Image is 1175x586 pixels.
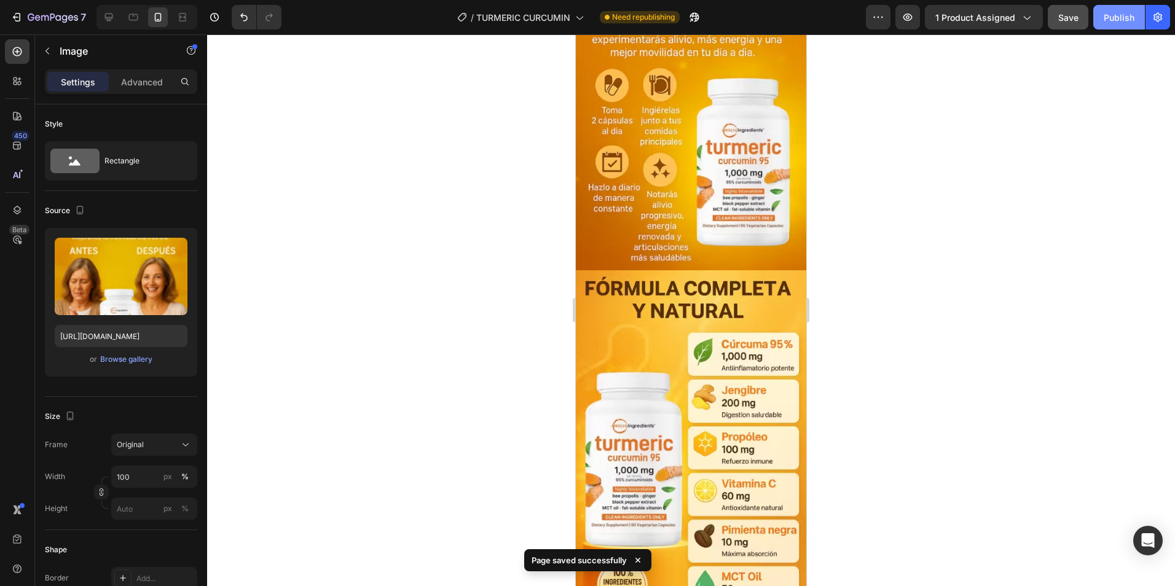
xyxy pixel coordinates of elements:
div: % [181,471,189,482]
button: px [178,501,192,516]
p: Page saved successfully [532,554,627,566]
input: https://example.com/image.jpg [55,325,187,347]
div: Open Intercom Messenger [1133,526,1163,555]
iframe: Design area [576,34,806,586]
button: 1 product assigned [925,5,1043,29]
label: Frame [45,439,68,450]
button: % [160,501,175,516]
span: or [90,352,97,367]
div: Undo/Redo [232,5,281,29]
div: 450 [12,131,29,141]
div: px [163,471,172,482]
div: Rectangle [104,147,179,175]
div: % [181,503,189,514]
p: 7 [81,10,86,25]
span: Need republishing [612,12,675,23]
div: Source [45,203,87,219]
button: Original [111,434,197,456]
span: 1 product assigned [935,11,1015,24]
button: Save [1048,5,1088,29]
span: / [471,11,474,24]
button: Browse gallery [100,353,153,365]
label: Height [45,503,68,514]
img: preview-image [55,238,187,315]
div: Add... [136,573,194,584]
div: Shape [45,544,67,555]
input: px% [111,498,197,520]
span: TURMERIC CURCUMIN [476,11,570,24]
div: Style [45,119,63,130]
input: px% [111,466,197,488]
div: px [163,503,172,514]
div: Browse gallery [100,354,152,365]
label: Width [45,471,65,482]
div: Beta [9,225,29,235]
div: Publish [1104,11,1134,24]
button: % [160,469,175,484]
button: Publish [1093,5,1145,29]
div: Size [45,408,77,425]
span: Save [1058,12,1079,23]
p: Image [60,44,164,58]
p: Settings [61,76,95,88]
p: Advanced [121,76,163,88]
button: 7 [5,5,92,29]
div: Border [45,572,69,584]
button: px [178,469,192,484]
span: Original [117,439,144,450]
